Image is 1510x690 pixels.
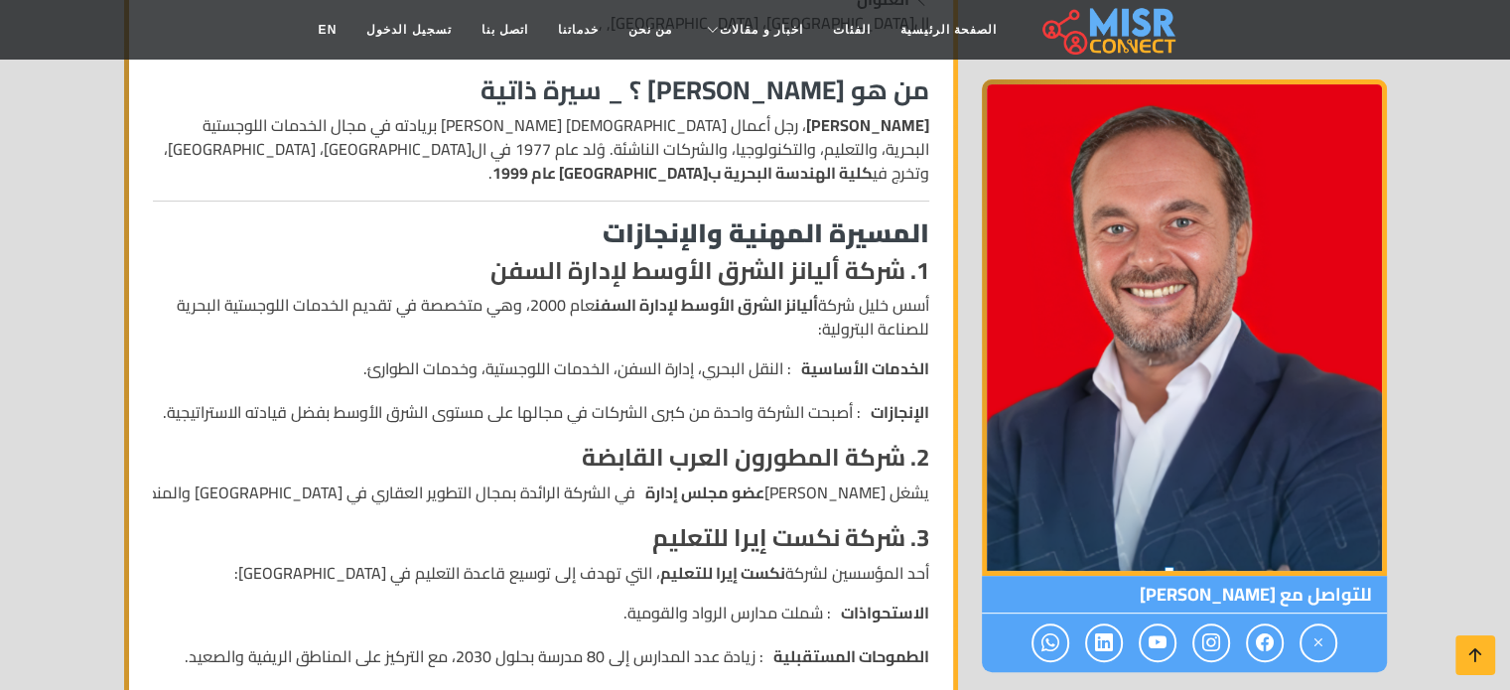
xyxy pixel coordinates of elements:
li: : النقل البحري، إدارة السفن، الخدمات اللوجستية، وخدمات الطوارئ. [153,356,929,380]
img: أحمد طارق خليل [982,79,1387,576]
strong: أليانز الشرق الأوسط لإدارة السفن [595,290,818,320]
a: الصفحة الرئيسية [886,11,1012,49]
strong: الخدمات الأساسية [801,356,929,380]
strong: 1. شركة أليانز الشرق الأوسط لإدارة السفن [490,248,929,293]
li: : زيادة عدد المدارس إلى 80 مدرسة بحلول 2030، مع التركيز على المناطق الريفية والصعيد. [185,644,929,668]
strong: [PERSON_NAME] [806,110,929,140]
a: من نحن [614,11,687,49]
h3: من هو [PERSON_NAME] ؟ _ سيرة ذاتية [153,74,929,105]
strong: 3. شركة نكست إيرا للتعليم [652,515,929,560]
strong: نكست إيرا للتعليم [660,558,785,588]
strong: عضو مجلس إدارة [645,481,764,504]
span: للتواصل مع [PERSON_NAME] [982,576,1387,614]
li: : شملت مدارس الرواد والقومية. [185,601,929,624]
img: main.misr_connect [1042,5,1175,55]
a: اخبار و مقالات [687,11,818,49]
strong: 2. شركة المطورون العرب القابضة [582,435,929,480]
a: EN [304,11,352,49]
p: أحد المؤسسين لشركة ، التي تهدف إلى توسيع قاعدة التعليم في [GEOGRAPHIC_DATA]: [153,561,929,585]
a: اتصل بنا [467,11,543,49]
a: الفئات [818,11,886,49]
span: اخبار و مقالات [720,21,803,39]
strong: الاستحواذات [841,601,929,624]
strong: الطموحات المستقبلية [773,644,929,668]
p: أسس خليل شركة عام 2000، وهي متخصصة في تقديم الخدمات اللوجستية البحرية للصناعة البترولية: [153,293,929,341]
strong: الإنجازات [871,400,929,424]
li: : أصبحت الشركة واحدة من كبرى الشركات في مجالها على مستوى الشرق الأوسط بفضل قيادته الاستراتيجية. [153,400,929,424]
p: ، رجل أعمال [DEMOGRAPHIC_DATA] [PERSON_NAME] بريادته في مجال الخدمات اللوجستية البحرية، والتعليم،... [153,113,929,185]
strong: كلية الهندسة البحرية ب[GEOGRAPHIC_DATA] عام 1999 [492,158,873,188]
a: خدماتنا [543,11,614,49]
a: تسجيل الدخول [351,11,466,49]
strong: المسيرة المهنية والإنجازات [603,208,929,257]
li: يشغل [PERSON_NAME] في الشركة الرائدة بمجال التطوير العقاري في [GEOGRAPHIC_DATA] والمنطقة. [153,481,929,504]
